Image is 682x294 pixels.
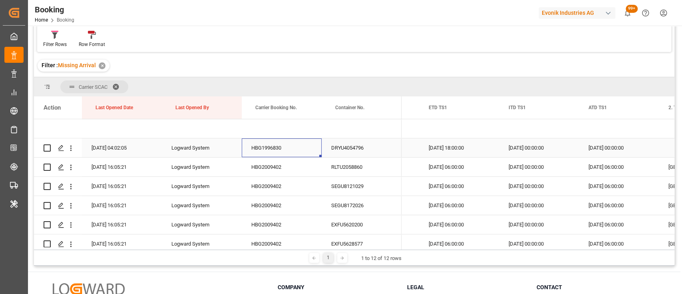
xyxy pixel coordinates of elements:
a: Home [35,17,48,23]
div: [DATE] 00:00:00 [579,138,659,157]
div: Press SPACE to select this row. [34,119,402,138]
span: Filter : [42,62,58,68]
div: EXFU5628577 [322,234,402,253]
div: [DATE] 06:00:00 [579,215,659,234]
div: [DATE] 06:00:00 [419,177,499,196]
div: HBG2009402 [242,177,322,196]
h3: Company [278,283,397,292]
button: Evonik Industries AG [539,5,618,20]
div: [DATE] 06:00:00 [419,215,499,234]
div: Logward System [162,196,242,215]
div: Action [44,104,61,111]
span: ETD TS1 [429,105,447,110]
div: Row Format [79,41,105,48]
div: Booking [35,4,74,16]
div: RLTU2058860 [322,158,402,176]
div: [DATE] 16:05:21 [82,196,162,215]
div: HBG2009402 [242,158,322,176]
span: Carrier SCAC [79,84,107,90]
span: Last Opened By [175,105,209,110]
div: DRYU4054796 [322,138,402,157]
button: show 102 new notifications [618,4,636,22]
div: HBG1996830 [242,138,322,157]
div: Press SPACE to select this row. [34,138,402,158]
div: HBG2009402 [242,234,322,253]
span: Container No. [335,105,364,110]
div: [DATE] 00:00:00 [499,215,579,234]
div: Press SPACE to select this row. [34,196,402,215]
span: ITD TS1 [509,105,526,110]
div: [DATE] 06:00:00 [579,196,659,215]
div: [DATE] 16:05:21 [82,158,162,176]
div: Logward System [162,215,242,234]
div: [DATE] 00:00:00 [499,138,579,157]
div: Logward System [162,138,242,157]
div: [DATE] 06:00:00 [419,234,499,253]
div: EXFU5620200 [322,215,402,234]
div: [DATE] 06:00:00 [419,158,499,176]
div: [DATE] 16:05:21 [82,215,162,234]
button: Help Center [636,4,654,22]
div: SEGU8121029 [322,177,402,196]
span: 99+ [626,5,638,13]
div: ✕ [99,62,105,69]
div: Press SPACE to select this row. [34,215,402,234]
div: Logward System [162,234,242,253]
div: [DATE] 16:05:21 [82,177,162,196]
div: SEGU8172026 [322,196,402,215]
span: Last Opened Date [95,105,133,110]
h3: Contact [536,283,656,292]
div: [DATE] 06:00:00 [579,177,659,196]
div: Logward System [162,177,242,196]
div: [DATE] 06:00:00 [419,196,499,215]
div: [DATE] 16:05:21 [82,234,162,253]
div: HBG2009402 [242,215,322,234]
div: [DATE] 00:00:00 [499,196,579,215]
div: [DATE] 00:00:00 [499,177,579,196]
div: [DATE] 06:00:00 [579,158,659,176]
div: [DATE] 04:02:05 [82,138,162,157]
div: Press SPACE to select this row. [34,158,402,177]
div: [DATE] 18:00:00 [419,138,499,157]
span: ATD TS1 [589,105,607,110]
div: 1 to 12 of 12 rows [361,254,402,262]
h3: Legal [407,283,527,292]
div: HBG2009402 [242,196,322,215]
div: [DATE] 00:00:00 [499,234,579,253]
span: Missing Arrival [58,62,96,68]
span: Carrier Booking No. [255,105,297,110]
div: Press SPACE to select this row. [34,177,402,196]
div: Logward System [162,158,242,176]
div: Evonik Industries AG [539,7,615,19]
div: Press SPACE to select this row. [34,234,402,254]
div: [DATE] 00:00:00 [499,158,579,176]
div: Filter Rows [43,41,67,48]
div: 1 [323,253,333,263]
div: [DATE] 06:00:00 [579,234,659,253]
